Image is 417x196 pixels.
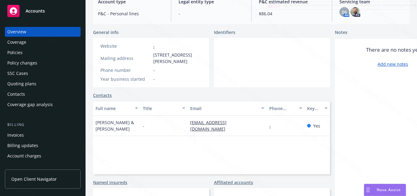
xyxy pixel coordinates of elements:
[100,43,151,49] div: Website
[93,101,140,116] button: Full name
[7,68,28,78] div: SSC Cases
[378,61,408,67] a: Add new notes
[7,151,41,161] div: Account charges
[5,100,81,109] a: Coverage gap analysis
[93,92,112,98] a: Contacts
[305,101,330,116] button: Key contact
[307,105,321,112] div: Key contact
[5,161,81,171] a: Installment plans
[100,67,151,73] div: Phone number
[364,184,372,196] div: Drag to move
[313,123,320,129] span: Yes
[335,29,347,36] span: Notes
[7,141,38,150] div: Billing updates
[140,101,188,116] button: Title
[350,7,360,17] img: photo
[153,43,155,49] a: -
[7,58,37,68] div: Policy changes
[5,2,81,20] a: Accounts
[179,10,244,17] span: -
[5,58,81,68] a: Policy changes
[5,68,81,78] a: SSC Cases
[5,151,81,161] a: Account charges
[100,55,151,61] div: Mailing address
[364,184,406,196] button: Nova Assist
[7,100,53,109] div: Coverage gap analysis
[269,105,296,112] div: Phone number
[188,101,267,116] button: Email
[153,67,155,73] span: -
[98,10,164,17] span: P&C - Personal lines
[5,37,81,47] a: Coverage
[153,76,155,82] span: -
[190,105,258,112] div: Email
[5,130,81,140] a: Invoices
[7,48,23,57] div: Policies
[5,27,81,37] a: Overview
[93,29,119,35] span: General info
[5,89,81,99] a: Contacts
[153,52,202,65] span: [STREET_ADDRESS][PERSON_NAME]
[7,89,25,99] div: Contacts
[7,37,26,47] div: Coverage
[11,176,57,182] span: Open Client Navigator
[377,187,401,192] span: Nova Assist
[143,105,179,112] div: Title
[342,9,347,15] span: DS
[267,101,305,116] button: Phone number
[5,141,81,150] a: Billing updates
[7,79,36,89] div: Quoting plans
[93,179,127,186] a: Named insureds
[7,130,24,140] div: Invoices
[7,27,26,37] div: Overview
[190,120,230,132] a: [EMAIL_ADDRESS][DOMAIN_NAME]
[143,123,144,129] span: -
[259,10,325,17] span: $86.04
[5,48,81,57] a: Policies
[214,29,235,35] span: Identifiers
[269,123,276,129] a: -
[96,105,131,112] div: Full name
[214,179,253,186] a: Affiliated accounts
[26,9,45,13] span: Accounts
[100,76,151,82] div: Year business started
[7,161,43,171] div: Installment plans
[5,79,81,89] a: Quoting plans
[5,122,81,128] div: Billing
[96,119,138,132] span: [PERSON_NAME] & [PERSON_NAME]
